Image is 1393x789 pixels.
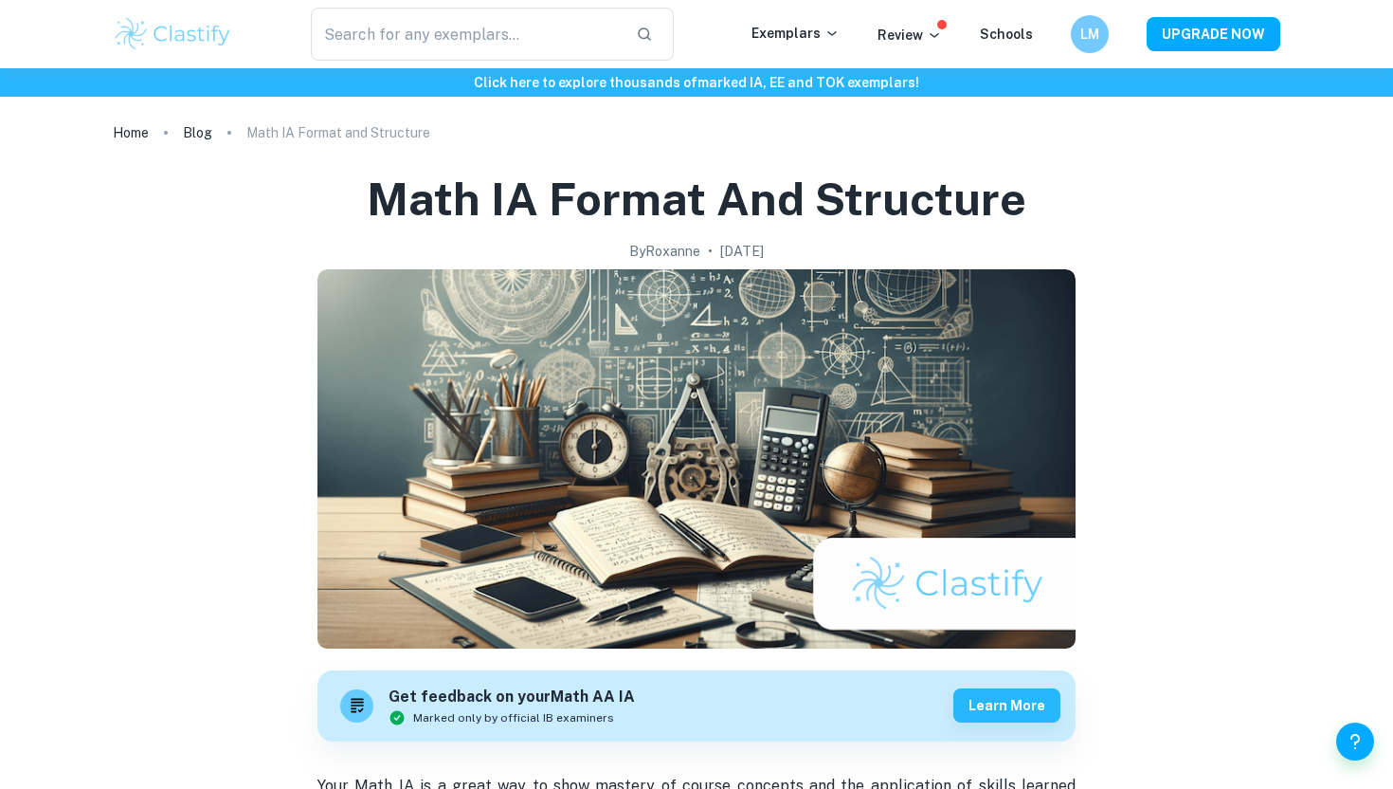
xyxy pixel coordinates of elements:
[246,122,430,143] p: Math IA Format and Structure
[183,119,212,146] a: Blog
[1147,17,1280,51] button: UPGRADE NOW
[1071,15,1109,53] button: LM
[311,8,621,61] input: Search for any exemplars...
[1079,24,1101,45] h6: LM
[4,72,1389,93] h6: Click here to explore thousands of marked IA, EE and TOK exemplars !
[317,670,1076,742] a: Get feedback on yourMath AA IAMarked only by official IB examinersLearn more
[317,269,1076,649] img: Math IA Format and Structure cover image
[389,686,635,709] h6: Get feedback on your Math AA IA
[367,169,1026,229] h1: Math IA Format and Structure
[1336,723,1374,761] button: Help and Feedback
[708,241,713,262] p: •
[953,688,1060,723] button: Learn more
[980,27,1033,42] a: Schools
[877,25,942,46] p: Review
[751,23,840,44] p: Exemplars
[413,709,614,726] span: Marked only by official IB examiners
[629,241,700,262] h2: By Roxanne
[720,241,764,262] h2: [DATE]
[113,119,149,146] a: Home
[113,15,233,53] img: Clastify logo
